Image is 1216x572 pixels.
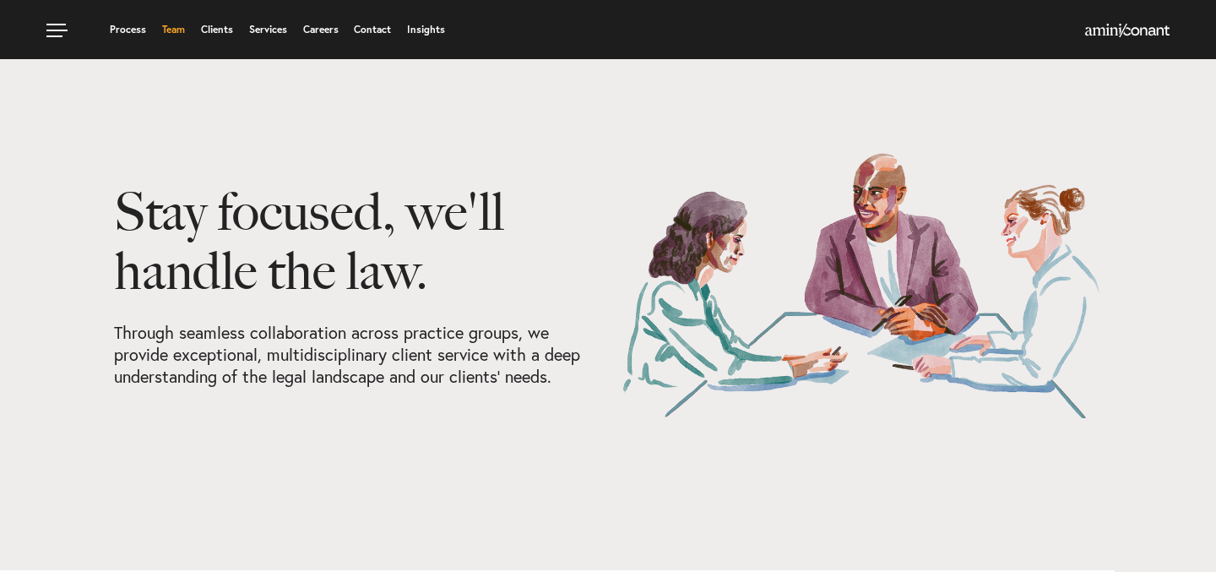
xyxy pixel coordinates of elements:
[110,25,146,35] a: Process
[407,25,445,35] a: Insights
[1085,25,1170,38] a: Home
[354,25,391,35] a: Contact
[303,25,339,35] a: Careers
[1085,24,1170,37] img: Amini & Conant
[621,152,1102,418] img: Our Services
[162,25,185,35] a: Team
[114,182,595,322] h1: Stay focused, we'll handle the law.
[114,322,595,388] p: Through seamless collaboration across practice groups, we provide exceptional, multidisciplinary ...
[249,25,287,35] a: Services
[201,25,233,35] a: Clients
